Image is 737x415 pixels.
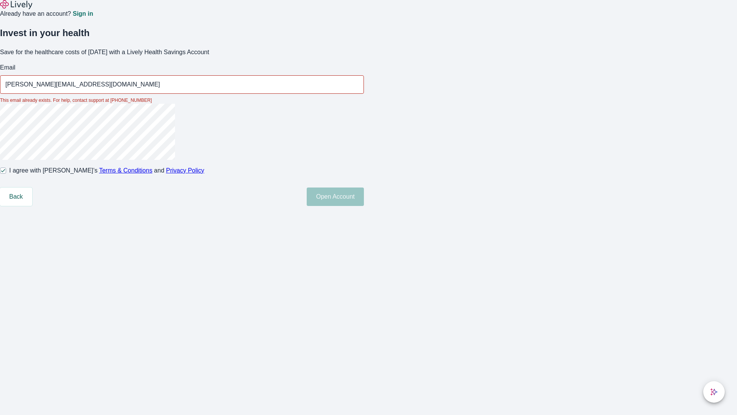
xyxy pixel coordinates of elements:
[73,11,93,17] a: Sign in
[166,167,205,174] a: Privacy Policy
[99,167,152,174] a: Terms & Conditions
[9,166,204,175] span: I agree with [PERSON_NAME]’s and
[703,381,725,403] button: chat
[710,388,718,396] svg: Lively AI Assistant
